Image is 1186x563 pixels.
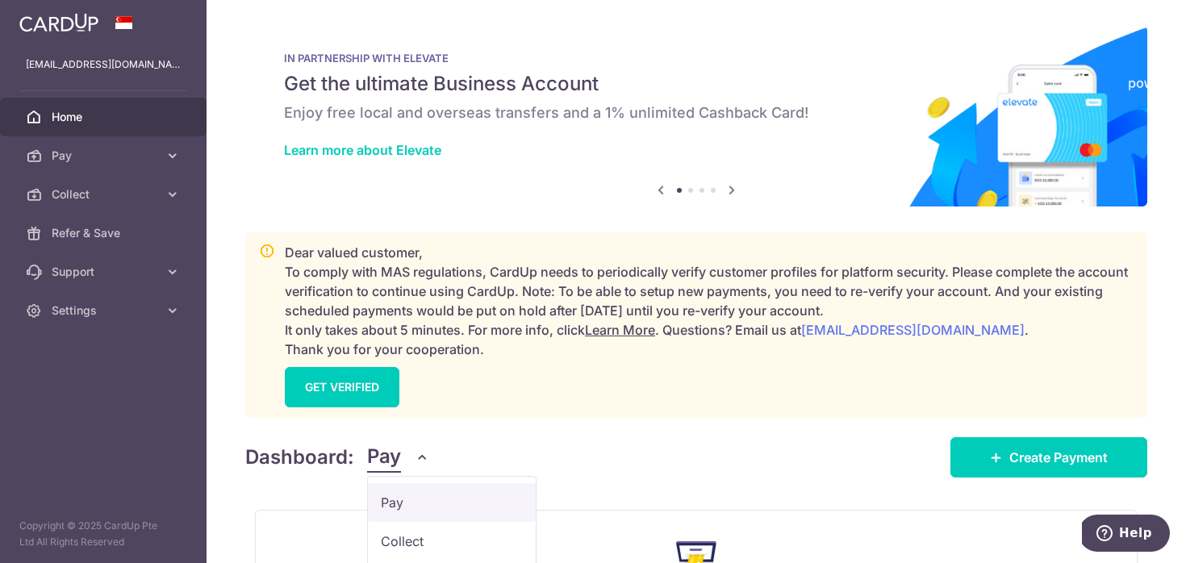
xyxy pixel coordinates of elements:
span: Collect [52,186,158,202]
span: Pay [381,493,523,512]
a: Learn more about Elevate [284,142,441,158]
span: Pay [52,148,158,164]
a: Learn More [585,322,655,338]
p: IN PARTNERSHIP WITH ELEVATE [284,52,1109,65]
h6: Enjoy free local and overseas transfers and a 1% unlimited Cashback Card! [284,103,1109,123]
button: Pay [367,442,429,473]
a: GET VERIFIED [285,367,399,407]
a: Pay [368,483,536,522]
span: Support [52,264,158,280]
h4: Dashboard: [245,443,354,472]
h5: Get the ultimate Business Account [284,71,1109,97]
span: Pay [367,442,401,473]
a: [EMAIL_ADDRESS][DOMAIN_NAME] [801,322,1025,338]
a: Create Payment [950,437,1147,478]
span: Home [52,109,158,125]
p: Dear valued customer, To comply with MAS regulations, CardUp needs to periodically verify custome... [285,243,1134,359]
span: Refer & Save [52,225,158,241]
iframe: Opens a widget where you can find more information [1082,515,1170,555]
img: CardUp [19,13,98,32]
img: Renovation banner [245,26,1147,206]
span: Create Payment [1009,448,1108,467]
span: Settings [52,302,158,319]
a: Collect [368,522,536,561]
p: [EMAIL_ADDRESS][DOMAIN_NAME] [26,56,181,73]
